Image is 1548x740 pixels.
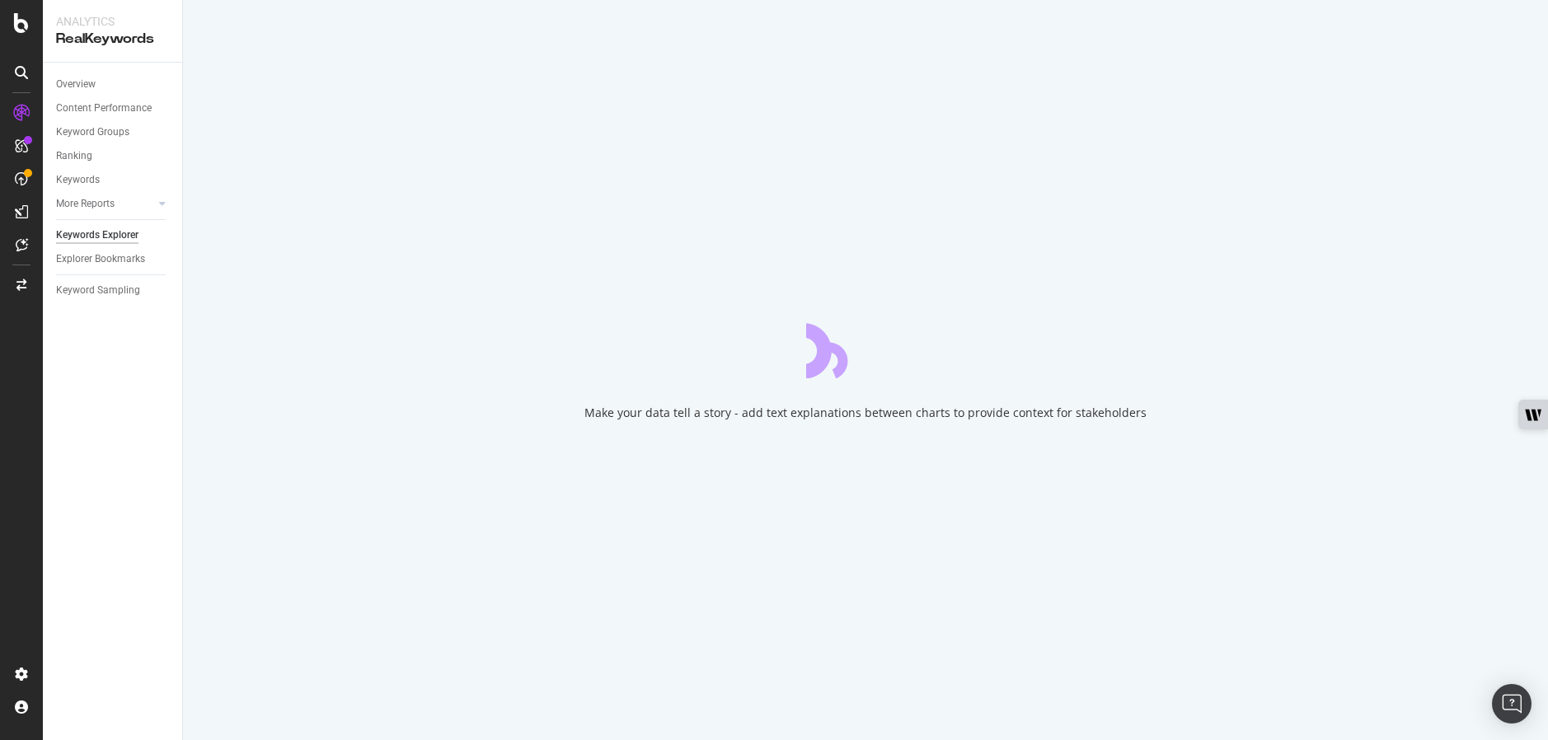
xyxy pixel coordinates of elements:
[56,282,171,299] a: Keyword Sampling
[56,251,171,268] a: Explorer Bookmarks
[56,124,129,141] div: Keyword Groups
[56,171,100,189] div: Keywords
[56,100,152,117] div: Content Performance
[56,30,169,49] div: RealKeywords
[584,405,1147,421] div: Make your data tell a story - add text explanations between charts to provide context for stakeho...
[56,148,92,165] div: Ranking
[56,227,171,244] a: Keywords Explorer
[56,124,171,141] a: Keyword Groups
[56,100,171,117] a: Content Performance
[806,319,925,378] div: animation
[56,13,169,30] div: Analytics
[56,148,171,165] a: Ranking
[56,251,145,268] div: Explorer Bookmarks
[56,76,96,93] div: Overview
[1492,684,1532,724] div: Open Intercom Messenger
[56,195,154,213] a: More Reports
[56,76,171,93] a: Overview
[56,227,138,244] div: Keywords Explorer
[56,195,115,213] div: More Reports
[56,171,171,189] a: Keywords
[56,282,140,299] div: Keyword Sampling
